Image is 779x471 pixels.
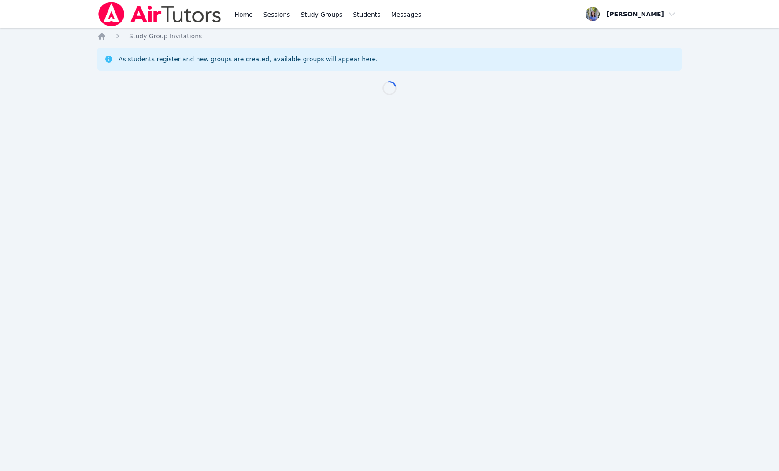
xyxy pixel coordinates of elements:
span: Messages [391,10,422,19]
nav: Breadcrumb [97,32,682,41]
img: Air Tutors [97,2,222,26]
div: As students register and new groups are created, available groups will appear here. [119,55,378,64]
a: Study Group Invitations [129,32,202,41]
span: Study Group Invitations [129,33,202,40]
